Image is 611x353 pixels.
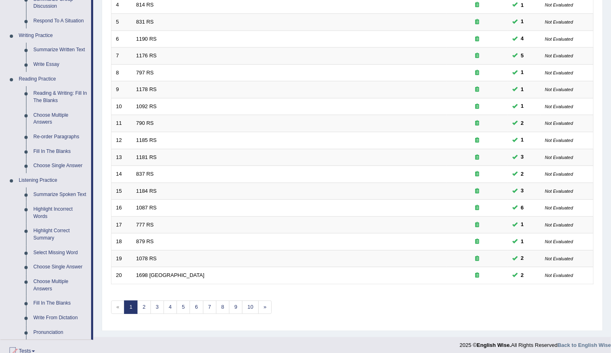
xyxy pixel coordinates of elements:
strong: English Wise. [477,342,511,348]
div: Exam occurring question [452,170,504,178]
small: Not Evaluated [545,37,573,41]
a: Choose Single Answer [30,159,91,173]
span: « [111,301,124,314]
td: 20 [111,267,132,284]
div: Exam occurring question [452,18,504,26]
td: 16 [111,200,132,217]
small: Not Evaluated [545,70,573,75]
small: Not Evaluated [545,155,573,160]
small: Not Evaluated [545,239,573,244]
small: Not Evaluated [545,121,573,126]
span: You can still take this question [518,187,527,195]
a: Fill In The Blanks [30,144,91,159]
a: 1092 RS [136,103,157,109]
a: 7 [203,301,216,314]
a: Choose Multiple Answers [30,108,91,130]
td: 18 [111,233,132,251]
small: Not Evaluated [545,256,573,261]
small: Not Evaluated [545,189,573,194]
td: 17 [111,216,132,233]
a: 1184 RS [136,188,157,194]
a: Highlight Incorrect Words [30,202,91,224]
span: You can still take this question [518,204,527,212]
td: 12 [111,132,132,149]
span: You can still take this question [518,17,527,26]
span: You can still take this question [518,102,527,111]
a: 1185 RS [136,137,157,143]
a: Writing Practice [15,28,91,43]
a: 831 RS [136,19,154,25]
td: 9 [111,81,132,98]
a: Reading & Writing: Fill In The Blanks [30,86,91,108]
td: 6 [111,31,132,48]
a: 1181 RS [136,154,157,160]
a: 8 [216,301,229,314]
a: Reading Practice [15,72,91,87]
a: 6 [190,301,203,314]
div: Exam occurring question [452,221,504,229]
a: Summarize Written Text [30,43,91,57]
td: 5 [111,14,132,31]
div: Exam occurring question [452,69,504,77]
a: 9 [229,301,242,314]
span: You can still take this question [518,254,527,263]
a: 797 RS [136,70,154,76]
a: Write From Dictation [30,311,91,325]
div: Exam occurring question [452,204,504,212]
a: Choose Single Answer [30,260,91,275]
small: Not Evaluated [545,205,573,210]
span: You can still take this question [518,52,527,60]
a: Summarize Spoken Text [30,187,91,202]
small: Not Evaluated [545,53,573,58]
div: Exam occurring question [452,137,504,144]
a: 814 RS [136,2,154,8]
div: 2025 © All Rights Reserved [460,337,611,349]
span: You can still take this question [518,136,527,144]
a: 777 RS [136,222,154,228]
small: Not Evaluated [545,172,573,176]
td: 11 [111,115,132,132]
a: Highlight Correct Summary [30,224,91,245]
td: 19 [111,250,132,267]
a: 3 [151,301,164,314]
a: 1698 [GEOGRAPHIC_DATA] [136,272,205,278]
div: Exam occurring question [452,86,504,94]
a: 1190 RS [136,36,157,42]
a: 5 [177,301,190,314]
div: Exam occurring question [452,1,504,9]
small: Not Evaluated [545,2,573,7]
a: 10 [242,301,258,314]
small: Not Evaluated [545,138,573,143]
span: You can still take this question [518,85,527,94]
span: You can still take this question [518,119,527,128]
span: You can still take this question [518,170,527,179]
td: 10 [111,98,132,115]
a: Select Missing Word [30,246,91,260]
small: Not Evaluated [545,20,573,24]
a: 837 RS [136,171,154,177]
a: Choose Multiple Answers [30,275,91,296]
div: Exam occurring question [452,120,504,127]
a: 1178 RS [136,86,157,92]
div: Exam occurring question [452,103,504,111]
td: 14 [111,166,132,183]
a: 2 [137,301,151,314]
span: You can still take this question [518,220,527,229]
span: You can still take this question [518,271,527,280]
a: Fill In The Blanks [30,296,91,311]
a: Write Essay [30,57,91,72]
span: You can still take this question [518,153,527,161]
td: 8 [111,64,132,81]
small: Not Evaluated [545,273,573,278]
a: Listening Practice [15,173,91,188]
a: 790 RS [136,120,154,126]
div: Exam occurring question [452,255,504,263]
div: Exam occurring question [452,154,504,161]
a: Back to English Wise [558,342,611,348]
a: Pronunciation [30,325,91,340]
div: Exam occurring question [452,272,504,279]
td: 7 [111,48,132,65]
small: Not Evaluated [545,87,573,92]
span: You can still take this question [518,68,527,77]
